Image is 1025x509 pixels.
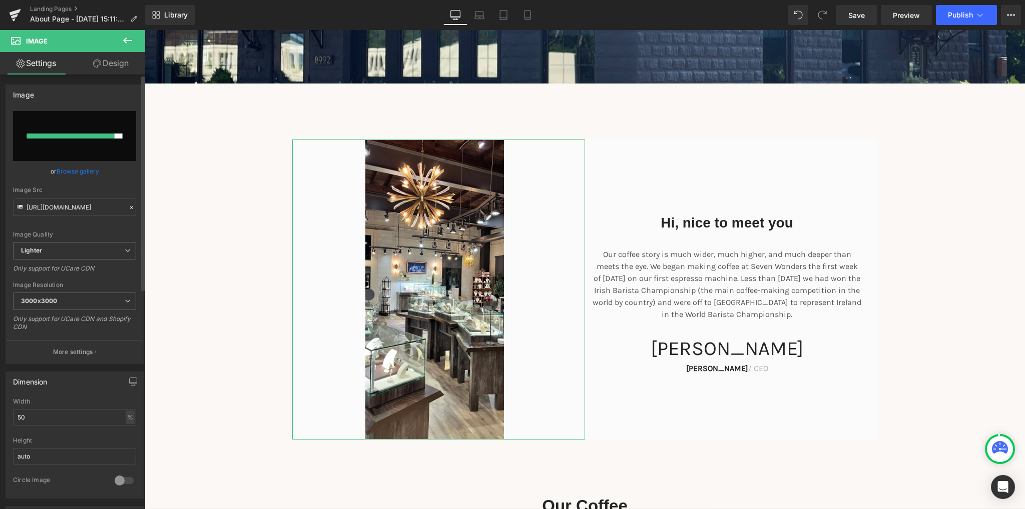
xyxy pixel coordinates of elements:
[21,297,57,304] b: 3000x3000
[13,409,136,425] input: auto
[26,37,48,45] span: Image
[13,264,136,279] div: Only support for UCare CDN
[6,340,143,363] button: More settings
[443,5,467,25] a: Desktop
[881,5,932,25] a: Preview
[13,437,136,444] div: Height
[13,448,136,464] input: auto
[448,306,717,330] p: [PERSON_NAME]
[126,410,135,424] div: %
[788,5,808,25] button: Undo
[948,11,973,19] span: Publish
[13,166,136,176] div: or
[57,162,99,180] a: Browse gallery
[936,5,997,25] button: Publish
[30,5,145,13] a: Landing Pages
[448,218,717,290] p: Our coffee story is much wider, much higher, and much deeper than meets the eye. We began making ...
[13,281,136,288] div: Image Resolution
[75,52,147,74] a: Design
[30,15,126,23] span: About Page - [DATE] 15:11:29
[53,347,93,356] p: More settings
[21,246,42,254] b: Lighter
[1001,5,1021,25] button: More
[448,332,717,344] p: / CEO
[542,333,604,343] strong: [PERSON_NAME]
[164,10,188,19] span: Library
[198,465,683,487] h2: Our Coffee
[991,475,1015,499] div: Open Intercom Messenger
[13,85,34,99] div: Image
[13,315,136,337] div: Only support for UCare CDN and Shopify CDN
[13,198,136,216] input: Link
[13,186,136,193] div: Image Src
[848,10,865,20] span: Save
[145,5,195,25] a: New Library
[13,398,136,405] div: Width
[516,5,540,25] a: Mobile
[145,30,1025,509] iframe: To enrich screen reader interactions, please activate Accessibility in Grammarly extension settings
[13,231,136,238] div: Image Quality
[13,372,48,386] div: Dimension
[13,476,105,486] div: Circle Image
[812,5,832,25] button: Redo
[467,5,491,25] a: Laptop
[893,10,920,20] span: Preview
[448,184,717,202] h2: Hi, nice to meet you
[491,5,516,25] a: Tablet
